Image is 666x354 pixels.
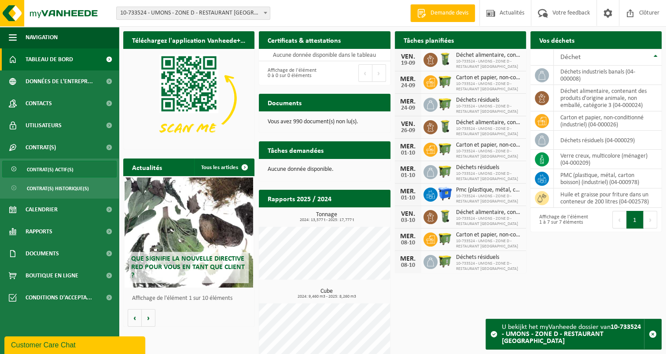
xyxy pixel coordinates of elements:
div: VEN. [399,121,417,128]
button: Next [644,211,657,229]
iframe: chat widget [4,335,147,354]
span: Déchet alimentaire, contenant des produits d'origine animale, non emballé, catég... [456,209,522,216]
div: MER. [399,255,417,262]
div: 24-09 [399,83,417,89]
span: Carton et papier, non-conditionné (industriel) [456,74,522,81]
div: MER. [399,143,417,150]
span: Que signifie la nouvelle directive RED pour vous en tant que client ? [131,255,245,279]
span: 10-733524 - UMONS - ZONE D - RESTAURANT [GEOGRAPHIC_DATA] [456,81,522,92]
div: 01-10 [399,195,417,201]
h2: Tâches demandées [259,141,332,159]
span: Données de l'entrepr... [26,70,93,92]
img: WB-1100-HPE-BE-01 [438,186,453,201]
p: Aucune donnée disponible. [268,166,381,173]
span: Documents [26,243,59,265]
p: Vous avez 990 document(s) non lu(s). [268,119,381,125]
div: 01-10 [399,173,417,179]
h2: Rapports 2025 / 2024 [259,190,340,207]
td: Huile et graisse pour friture dans un conteneur de 200 litres (04-002578) [554,188,662,208]
span: 10-733524 - UMONS - ZONE D - RESTAURANT [GEOGRAPHIC_DATA] [456,194,522,204]
div: MER. [399,188,417,195]
h2: Vos déchets [530,31,583,48]
button: Previous [358,64,372,82]
button: Volgende [142,309,155,327]
td: verre creux, multicolore (ménager) (04-000209) [554,150,662,169]
span: Utilisateurs [26,114,62,136]
span: Déchet alimentaire, contenant des produits d'origine animale, non emballé, catég... [456,119,522,126]
span: 10-733524 - UMONS - ZONE D - RESTAURANT HOUZEAU - MONS [117,7,270,19]
button: 1 [626,211,644,229]
h2: Certificats & attestations [259,31,350,48]
span: Carton et papier, non-conditionné (industriel) [456,232,522,239]
td: déchets industriels banals (04-000008) [554,66,662,85]
a: Demande devis [410,4,475,22]
td: carton et papier, non-conditionné (industriel) (04-000026) [554,111,662,131]
div: 03-10 [399,218,417,224]
div: MER. [399,166,417,173]
p: Affichage de l'élément 1 sur 10 éléments [132,295,250,302]
span: Calendrier [26,199,58,221]
button: Next [372,64,386,82]
a: Consulter les rapports [314,207,390,225]
span: Déchets résiduels [456,97,522,104]
span: Contacts [26,92,52,114]
span: Carton et papier, non-conditionné (industriel) [456,142,522,149]
img: WB-1100-HPE-GN-50 [438,74,453,89]
a: Tous les articles [194,159,254,176]
div: U bekijkt het myVanheede dossier van [502,319,644,349]
button: Vorige [128,309,142,327]
img: WB-1100-HPE-GN-50 [438,141,453,156]
a: Que signifie la nouvelle directive RED pour vous en tant que client ? [125,177,253,288]
img: Download de VHEPlus App [123,49,254,147]
span: Rapports [26,221,52,243]
span: Pmc (plastique, métal, carton boisson) (industriel) [456,187,522,194]
span: Navigation [26,26,58,48]
img: WB-0140-HPE-GN-50 [438,209,453,224]
span: 10-733524 - UMONS - ZONE D - RESTAURANT [GEOGRAPHIC_DATA] [456,171,522,182]
span: Demande devis [428,9,471,18]
span: Contrat(s) actif(s) [27,161,74,178]
span: 10-733524 - UMONS - ZONE D - RESTAURANT [GEOGRAPHIC_DATA] [456,261,522,272]
img: WB-0140-HPE-GN-50 [438,119,453,134]
img: WB-0140-HPE-GN-50 [438,52,453,66]
div: VEN. [399,53,417,60]
span: Déchets résiduels [456,164,522,171]
div: MER. [399,76,417,83]
td: PMC (plastique, métal, carton boisson) (industriel) (04-000978) [554,169,662,188]
div: VEN. [399,210,417,218]
div: 19-09 [399,60,417,66]
img: WB-1100-HPE-GN-50 [438,231,453,246]
td: déchets résiduels (04-000029) [554,131,662,150]
button: Previous [612,211,626,229]
a: Contrat(s) historique(s) [2,180,117,196]
div: 26-09 [399,128,417,134]
strong: 10-733524 - UMONS - ZONE D - RESTAURANT [GEOGRAPHIC_DATA] [502,324,641,345]
span: 2024: 13,577 t - 2025: 17,777 t [263,218,390,222]
img: WB-1100-HPE-GN-50 [438,96,453,111]
h2: Téléchargez l'application Vanheede+ maintenant! [123,31,254,48]
td: déchet alimentaire, contenant des produits d'origine animale, non emballé, catégorie 3 (04-000024) [554,85,662,111]
span: Contrat(s) [26,136,56,159]
div: MER. [399,233,417,240]
span: Tableau de bord [26,48,73,70]
div: Affichage de l'élément 0 à 0 sur 0 éléments [263,63,320,83]
span: 2024: 9,460 m3 - 2025: 8,260 m3 [263,295,390,299]
h2: Tâches planifiées [395,31,463,48]
img: WB-1100-HPE-GN-50 [438,254,453,269]
span: Boutique en ligne [26,265,78,287]
span: 10-733524 - UMONS - ZONE D - RESTAURANT [GEOGRAPHIC_DATA] [456,59,522,70]
span: 10-733524 - UMONS - ZONE D - RESTAURANT [GEOGRAPHIC_DATA] [456,239,522,249]
div: Affichage de l'élément 1 à 7 sur 7 éléments [535,210,592,229]
span: 10-733524 - UMONS - ZONE D - RESTAURANT [GEOGRAPHIC_DATA] [456,149,522,159]
span: 10-733524 - UMONS - ZONE D - RESTAURANT [GEOGRAPHIC_DATA] [456,216,522,227]
td: Aucune donnée disponible dans le tableau [259,49,390,61]
span: 10-733524 - UMONS - ZONE D - RESTAURANT HOUZEAU - MONS [116,7,270,20]
img: WB-1100-HPE-GN-50 [438,164,453,179]
div: 08-10 [399,240,417,246]
span: Déchet alimentaire, contenant des produits d'origine animale, non emballé, catég... [456,52,522,59]
div: 24-09 [399,105,417,111]
h2: Actualités [123,159,171,176]
h3: Tonnage [263,212,390,222]
span: 10-733524 - UMONS - ZONE D - RESTAURANT [GEOGRAPHIC_DATA] [456,126,522,137]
